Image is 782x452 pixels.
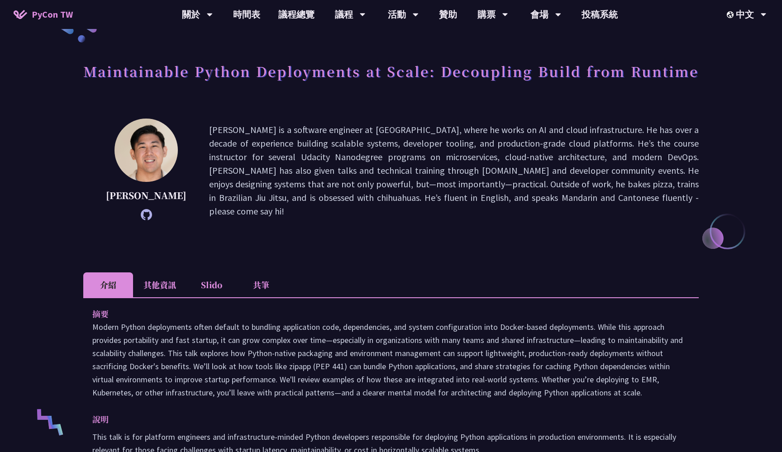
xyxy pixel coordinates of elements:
li: 介紹 [83,272,133,297]
li: 共筆 [236,272,286,297]
p: 摘要 [92,307,672,320]
img: Justin Lee [114,119,178,182]
h1: Maintainable Python Deployments at Scale: Decoupling Build from Runtime [83,57,699,85]
span: PyCon TW [32,8,73,21]
img: Locale Icon [727,11,736,18]
p: [PERSON_NAME] is a software engineer at [GEOGRAPHIC_DATA], where he works on AI and cloud infrast... [209,123,699,218]
img: Home icon of PyCon TW 2025 [14,10,27,19]
li: Slido [186,272,236,297]
p: Modern Python deployments often default to bundling application code, dependencies, and system co... [92,320,690,399]
p: 說明 [92,413,672,426]
p: [PERSON_NAME] [106,189,186,202]
li: 其他資訊 [133,272,186,297]
a: PyCon TW [5,3,82,26]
